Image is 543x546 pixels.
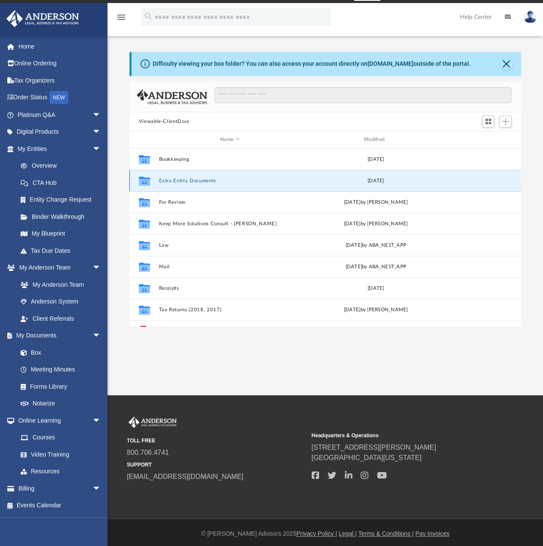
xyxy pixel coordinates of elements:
[6,89,114,107] a: Order StatusNEW
[12,463,110,480] a: Resources
[6,123,114,141] a: Digital Productsarrow_drop_down
[12,191,114,209] a: Entity Change Request
[305,156,447,163] div: [DATE]
[415,530,449,537] a: Pay Invoices
[305,306,447,314] div: [DATE] by [PERSON_NAME]
[451,136,511,144] div: id
[133,136,154,144] div: id
[92,412,110,429] span: arrow_drop_down
[12,242,114,259] a: Tax Due Dates
[12,344,105,361] a: Box
[159,199,301,205] button: For Review
[92,480,110,497] span: arrow_drop_down
[12,378,105,395] a: Forms Library
[12,157,114,175] a: Overview
[311,432,490,439] small: Headquarters & Operations
[158,136,301,144] div: Name
[6,412,110,429] a: Online Learningarrow_drop_down
[215,87,512,104] input: Search files and folders
[107,529,543,538] div: © [PERSON_NAME] Advisors 2025
[12,310,110,327] a: Client Referrals
[92,140,110,158] span: arrow_drop_down
[159,242,301,248] button: Law
[524,11,537,23] img: User Pic
[12,361,110,378] a: Meeting Minutes
[304,136,447,144] div: Modified
[12,225,110,242] a: My Blueprint
[116,12,126,22] i: menu
[6,106,114,123] a: Platinum Q&Aarrow_drop_down
[6,259,110,276] a: My Anderson Teamarrow_drop_down
[4,10,82,27] img: Anderson Advisors Platinum Portal
[92,106,110,124] span: arrow_drop_down
[153,59,471,68] div: Difficulty viewing your box folder? You can also access your account directly on outside of the p...
[139,118,190,126] button: Viewable-ClientDocs
[127,417,178,428] img: Anderson Advisors Platinum Portal
[305,220,447,228] div: [DATE] by [PERSON_NAME]
[12,395,110,412] a: Notarize
[6,497,114,514] a: Events Calendar
[159,285,301,291] button: Receipts
[159,156,301,162] button: Bookkeeping
[12,174,114,191] a: CTA Hub
[49,91,68,104] div: NEW
[127,461,305,469] small: SUPPORT
[358,530,414,537] a: Terms & Conditions |
[305,263,447,271] div: [DATE] by ABA_NEST_APP
[339,530,357,537] a: Legal |
[159,307,301,313] button: Tax Returns (2018, 2017)
[6,480,114,497] a: Billingarrow_drop_down
[127,473,243,480] a: [EMAIL_ADDRESS][DOMAIN_NAME]
[127,449,169,456] a: 800.706.4741
[296,530,337,537] a: Privacy Policy |
[159,178,301,184] button: Extra Entity Documents
[305,285,447,292] div: [DATE]
[500,58,512,70] button: Close
[499,116,512,128] button: Add
[311,454,421,461] a: [GEOGRAPHIC_DATA][US_STATE]
[305,242,447,249] div: [DATE] by ABA_NEST_APP
[12,276,105,293] a: My Anderson Team
[159,221,301,227] button: Keep More Solutions Consult - [PERSON_NAME]
[6,72,114,89] a: Tax Organizers
[368,60,414,67] a: [DOMAIN_NAME]
[12,429,110,446] a: Courses
[116,16,126,22] a: menu
[159,264,301,270] button: Mail
[12,293,110,310] a: Anderson System
[6,38,114,55] a: Home
[12,446,105,463] a: Video Training
[144,12,153,21] i: search
[92,123,110,141] span: arrow_drop_down
[6,140,114,157] a: My Entitiesarrow_drop_down
[6,55,114,72] a: Online Ordering
[127,437,305,445] small: TOLL FREE
[305,199,447,206] div: [DATE] by [PERSON_NAME]
[12,208,114,225] a: Binder Walkthrough
[305,177,447,185] div: [DATE]
[129,148,521,327] div: grid
[482,116,495,128] button: Switch to Grid View
[92,259,110,277] span: arrow_drop_down
[92,327,110,345] span: arrow_drop_down
[311,444,436,451] a: [STREET_ADDRESS][PERSON_NAME]
[6,327,110,344] a: My Documentsarrow_drop_down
